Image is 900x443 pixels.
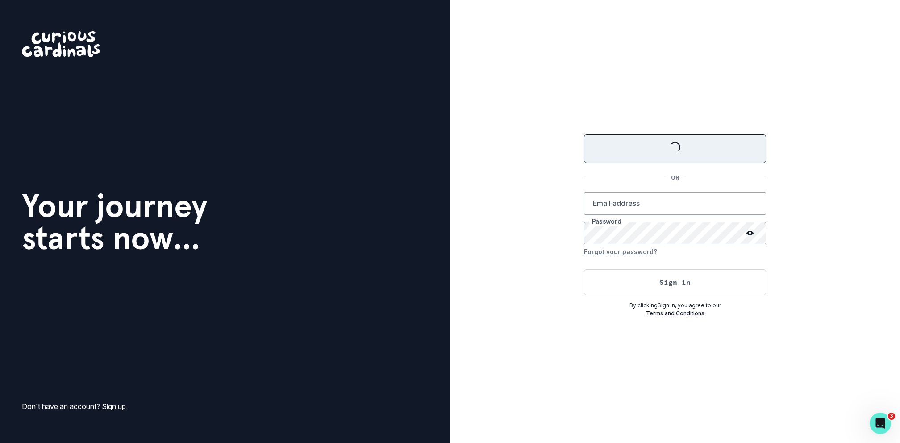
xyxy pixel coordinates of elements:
button: Sign in [584,269,766,295]
p: Don't have an account? [22,401,126,412]
iframe: Intercom live chat [870,413,891,434]
h1: Your journey starts now... [22,190,208,254]
p: OR [666,174,684,182]
span: 3 [888,413,895,420]
a: Terms and Conditions [646,310,704,317]
button: Forgot your password? [584,244,657,259]
img: Curious Cardinals Logo [22,31,100,57]
a: Sign up [102,402,126,411]
p: By clicking Sign In , you agree to our [584,301,766,309]
button: Sign in with Google (GSuite) [584,134,766,163]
